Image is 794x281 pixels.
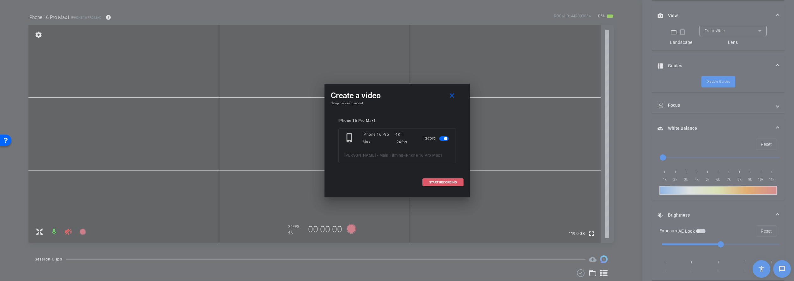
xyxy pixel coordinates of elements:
div: Record [423,131,450,146]
span: [PERSON_NAME] - Main Filming [344,153,403,158]
div: iPhone 16 Pro Max1 [338,118,456,123]
h4: Setup devices to record [331,101,464,105]
span: - [403,153,405,158]
div: iPhone 16 Pro Max [363,131,396,146]
div: 4K | 24fps [395,131,414,146]
span: iPhone 16 Pro Max1 [405,153,442,158]
div: Create a video [331,90,464,101]
mat-icon: close [448,92,456,100]
span: START RECORDING [429,181,457,184]
mat-icon: phone_iphone [344,133,356,144]
button: START RECORDING [422,178,464,186]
